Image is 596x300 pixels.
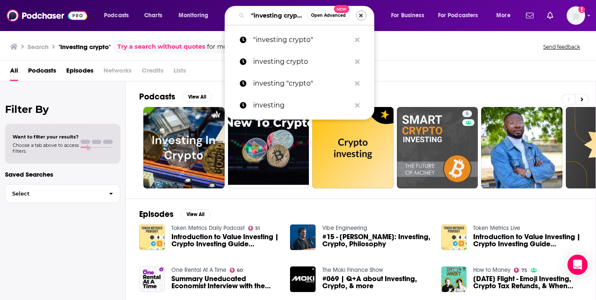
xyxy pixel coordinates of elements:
[225,51,374,73] a: investing crypto
[567,6,585,25] button: Show profile menu
[290,224,316,250] img: #15 - Michael Bowker: Investing, Crypto, Philosophy
[253,51,351,73] p: investing crypto
[5,170,120,178] p: Saved Searches
[5,191,102,196] span: Select
[523,8,537,23] a: Show notifications dropdown
[544,8,557,23] a: Show notifications dropdown
[59,43,111,51] h3: "investing crypto"
[322,233,431,248] span: #15 - [PERSON_NAME]: Investing, Crypto, Philosophy
[233,6,382,25] div: Search podcasts, credits, & more...
[334,5,349,13] span: New
[248,226,260,231] a: 51
[139,9,167,22] a: Charts
[567,255,588,275] div: Open Intercom Messenger
[179,10,208,21] span: Monitoring
[180,209,210,219] button: View All
[144,10,162,21] span: Charts
[248,9,307,22] input: Search podcasts, credits, & more...
[578,6,585,13] svg: Add a profile image
[473,233,582,248] a: Introduction to Value Investing | Crypto Investing Guide Masterclass
[473,275,582,290] a: Friday Flight - Emoji Investing, Crypto Tax Refunds, & When Buying Used Costs You More #477
[66,64,93,81] a: Episodes
[514,268,527,273] a: 75
[230,268,243,273] a: 60
[322,233,431,248] a: #15 - Michael Bowker: Investing, Crypto, Philosophy
[171,224,245,232] a: Token Metrics Daily Podcast
[7,8,87,23] img: Podchaser - Follow, Share and Rate Podcasts
[182,92,212,102] button: View All
[142,64,163,81] span: Credits
[139,224,165,250] img: Introduction to Value Investing | Crypto Investing Guide Masterclass
[174,64,186,81] span: Lists
[139,209,174,219] h2: Episodes
[385,9,435,22] button: open menu
[473,224,520,232] a: Token Metrics Live
[255,227,260,230] span: 51
[139,91,212,102] a: PodcastsView All
[567,6,585,25] img: User Profile
[466,110,469,118] span: 5
[237,269,243,272] span: 60
[139,266,165,292] img: Summary Uneducated Economist Interview with the Lumberjack Landlord. Investing Crypto, Gold, Silver
[171,275,280,290] a: Summary Uneducated Economist Interview with the Lumberjack Landlord. Investing Crypto, Gold, Silver
[5,184,120,203] button: Select
[307,10,350,21] button: Open AdvancedNew
[253,94,351,116] p: investing
[173,9,219,22] button: open menu
[13,134,79,140] span: Want to filter your results?
[322,224,367,232] a: Vibe Engineering
[496,10,510,21] span: More
[441,224,467,250] img: Introduction to Value Investing | Crypto Investing Guide Masterclass
[391,10,424,21] span: For Business
[521,269,527,272] span: 75
[13,142,79,154] span: Choose a tab above to access filters.
[225,73,374,94] a: investing "crypto"
[98,9,140,22] button: open menu
[253,29,351,51] p: "investing crypto"
[225,94,374,116] a: investing
[438,10,478,21] span: For Podcasters
[104,10,129,21] span: Podcasts
[397,107,478,188] a: 5
[117,42,205,52] a: Try a search without quotes
[473,266,510,274] a: How to Money
[473,275,582,290] span: [DATE] Flight - Emoji Investing, Crypto Tax Refunds, & When Buying Used Costs You More #477
[28,43,49,51] h3: Search
[322,275,431,290] a: #069 | Q+A about Investing, Crypto, & more
[28,64,56,81] a: Podcasts
[322,266,383,274] a: The Moki Finance Show
[490,9,521,22] button: open menu
[441,266,467,292] img: Friday Flight - Emoji Investing, Crypto Tax Refunds, & When Buying Used Costs You More #477
[104,64,132,81] span: Networks
[311,13,346,18] span: Open Advanced
[139,209,210,219] a: EpisodesView All
[567,6,585,25] span: Logged in as AlexMerceron
[225,29,374,51] a: "investing crypto"
[433,9,490,22] button: open menu
[5,103,120,115] h2: Filter By
[207,42,256,52] span: for more results
[139,91,175,102] h2: Podcasts
[290,266,316,292] img: #069 | Q+A about Investing, Crypto, & more
[171,266,226,274] a: One Rental At A Time
[171,233,280,248] a: Introduction to Value Investing | Crypto Investing Guide Masterclass
[462,110,472,117] a: 5
[541,43,583,50] button: Send feedback
[10,64,18,81] a: All
[253,73,351,94] p: investing "crypto"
